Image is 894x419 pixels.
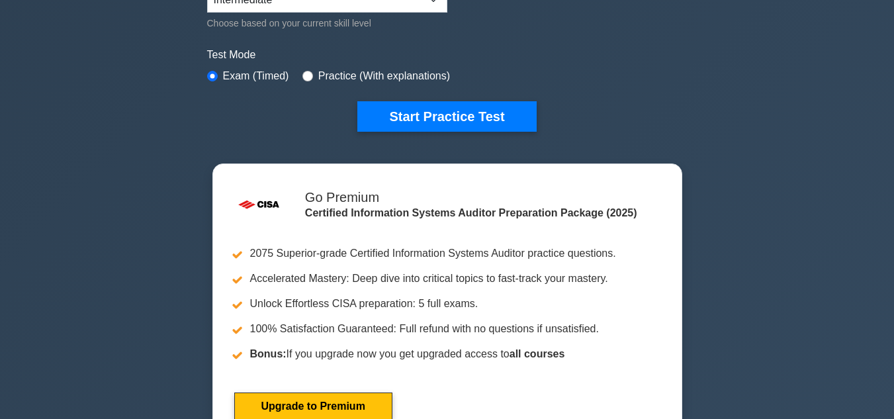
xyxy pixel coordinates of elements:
[207,15,447,31] div: Choose based on your current skill level
[357,101,536,132] button: Start Practice Test
[318,68,450,84] label: Practice (With explanations)
[223,68,289,84] label: Exam (Timed)
[207,47,688,63] label: Test Mode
